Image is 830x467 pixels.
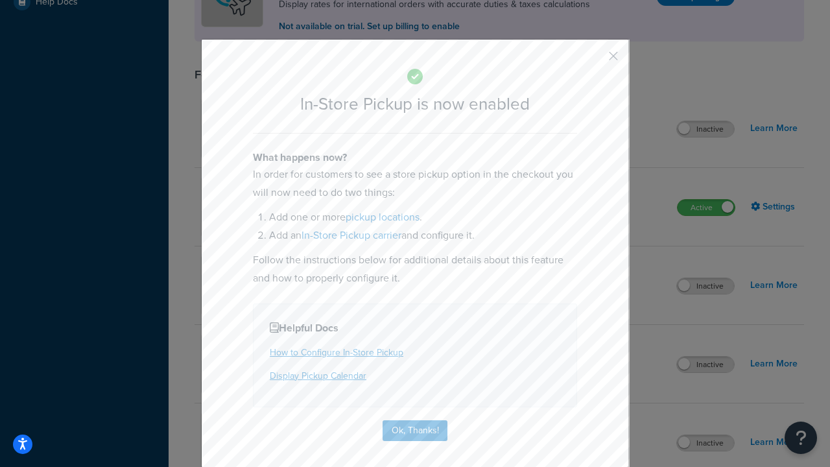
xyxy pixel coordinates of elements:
[383,420,447,441] button: Ok, Thanks!
[253,165,577,202] p: In order for customers to see a store pickup option in the checkout you will now need to do two t...
[253,251,577,287] p: Follow the instructions below for additional details about this feature and how to properly confi...
[269,208,577,226] li: Add one or more .
[269,226,577,245] li: Add an and configure it.
[253,95,577,114] h2: In-Store Pickup is now enabled
[253,150,577,165] h4: What happens now?
[302,228,401,243] a: In-Store Pickup carrier
[270,346,403,359] a: How to Configure In-Store Pickup
[270,369,366,383] a: Display Pickup Calendar
[346,210,420,224] a: pickup locations
[270,320,560,336] h4: Helpful Docs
